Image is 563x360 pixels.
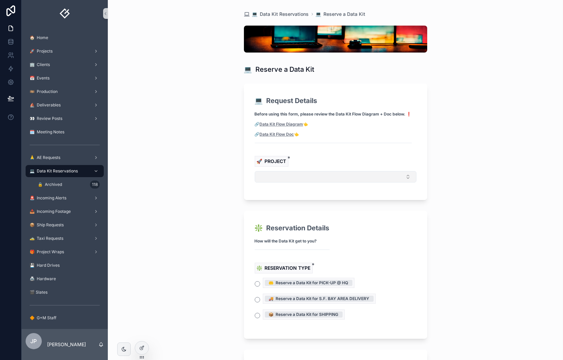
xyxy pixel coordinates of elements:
div: 118 [90,181,100,189]
a: ⛵️ Deliverables [26,99,104,111]
span: 💻 Data Kit Reservations [30,168,78,174]
span: 🗓 Meeting Notes [30,129,64,135]
a: 💾 Hard Drives [26,259,104,271]
span: 💻 Data Kit Reservations [252,11,309,18]
a: 👤 Rolodex [26,325,104,337]
a: Data Kit Flow Diagram [260,122,303,127]
a: 💻 Data Kit Reservations [26,165,104,177]
a: 🚀 Projects [26,45,104,57]
h2: ❇️ Reservation Details [255,224,330,233]
h1: 💻 Reserve a Data Kit [244,65,315,74]
a: 📦 Ship Requests [26,219,104,231]
span: JP [31,337,37,345]
div: 🚚 Reserve a Data Kit for S.F. BAY AREA DELIVERY [269,296,370,302]
a: 🏠️ Home [26,32,104,44]
span: 🏠️ Home [30,35,48,40]
span: 🔶 G+M Staff [30,315,56,321]
img: App logo [59,8,70,19]
iframe: Spotlight [1,32,13,44]
p: 🔗 👈 [255,121,412,127]
span: 👀 Review Posts [30,116,62,121]
a: 📅 Events [26,72,104,84]
span: 📦 Ship Requests [30,222,64,228]
a: 👀 Review Posts [26,112,104,125]
span: 🎁 Project Wraps [30,249,64,255]
span: 🚀 Projects [30,48,53,54]
p: [PERSON_NAME] [47,341,86,348]
span: 🖨 Hardware [30,276,56,282]
span: 🔒 Archived [38,182,62,187]
span: 📅 Events [30,75,50,81]
a: 🗓 Meeting Notes [26,126,104,138]
button: Select Button [255,171,416,183]
a: 📥 Incoming Footage [26,205,104,218]
span: 📥 Incoming Footage [30,209,71,214]
a: 🎞️ Production [26,86,104,98]
strong: How will the Data Kit get to you? [255,238,317,243]
a: 🔶 G+M Staff [26,312,104,324]
a: 🙏 AE Requests [26,152,104,164]
a: 🚨 Incoming Alerts [26,192,104,204]
a: 🚕 Taxi Requests [26,232,104,244]
a: 💻 Data Kit Reservations [244,11,309,18]
a: 🖨 Hardware [26,273,104,285]
h2: 💻 Request Details [255,96,412,106]
span: 🚨 Incoming Alerts [30,195,66,201]
div: 🤲 Reserve a Data Kit for PICK-UP @ HQ [269,280,348,286]
span: 🏢 Clients [30,62,50,67]
a: 🎁 Project Wraps [26,246,104,258]
span: 🙏 AE Requests [30,155,60,160]
div: scrollable content [22,27,108,329]
div: 📦 Reserve a Data Kit for SHIPPING [269,312,339,318]
a: 💻 Reserve a Data Kit [316,11,366,18]
strong: Before using this form, please review the Data Kit Flow Diagram + Doc below. ❗ [255,111,412,117]
span: ⛵️ Deliverables [30,102,61,108]
a: 🔒 Archived118 [34,178,104,191]
a: Data Kit Flow Doc [260,132,294,137]
a: 🎬 Slates [26,286,104,298]
span: 👤 Rolodex [30,329,52,334]
span: ❇️ RESERVATION TYPE [257,265,311,271]
p: 🔗 👈 [255,131,412,137]
span: 🚕 Taxi Requests [30,236,63,241]
a: 🏢 Clients [26,59,104,71]
span: 🎞️ Production [30,89,58,94]
span: 🎬 Slates [30,290,48,295]
span: 💾 Hard Drives [30,263,60,268]
span: 🚀 PROJECT [257,158,286,164]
